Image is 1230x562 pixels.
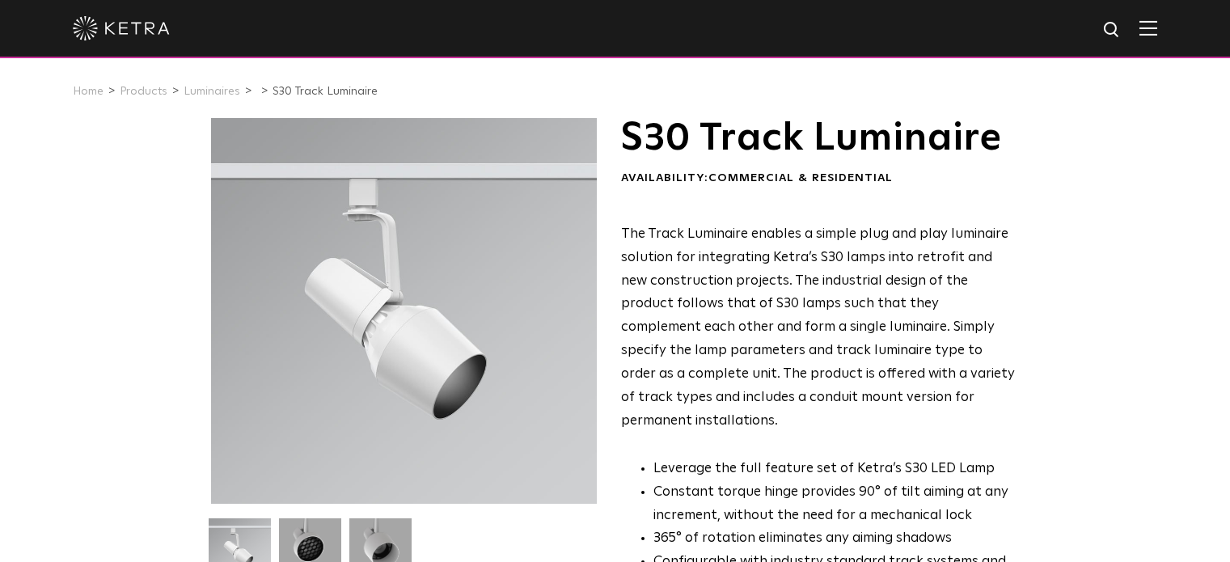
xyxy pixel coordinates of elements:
[73,86,104,97] a: Home
[621,227,1015,428] span: The Track Luminaire enables a simple plug and play luminaire solution for integrating Ketra’s S30...
[621,171,1015,187] div: Availability:
[708,172,893,184] span: Commercial & Residential
[273,86,378,97] a: S30 Track Luminaire
[184,86,240,97] a: Luminaires
[1102,20,1122,40] img: search icon
[621,118,1015,158] h1: S30 Track Luminaire
[653,458,1015,481] li: Leverage the full feature set of Ketra’s S30 LED Lamp
[653,527,1015,551] li: 365° of rotation eliminates any aiming shadows
[120,86,167,97] a: Products
[1139,20,1157,36] img: Hamburger%20Nav.svg
[73,16,170,40] img: ketra-logo-2019-white
[653,481,1015,528] li: Constant torque hinge provides 90° of tilt aiming at any increment, without the need for a mechan...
